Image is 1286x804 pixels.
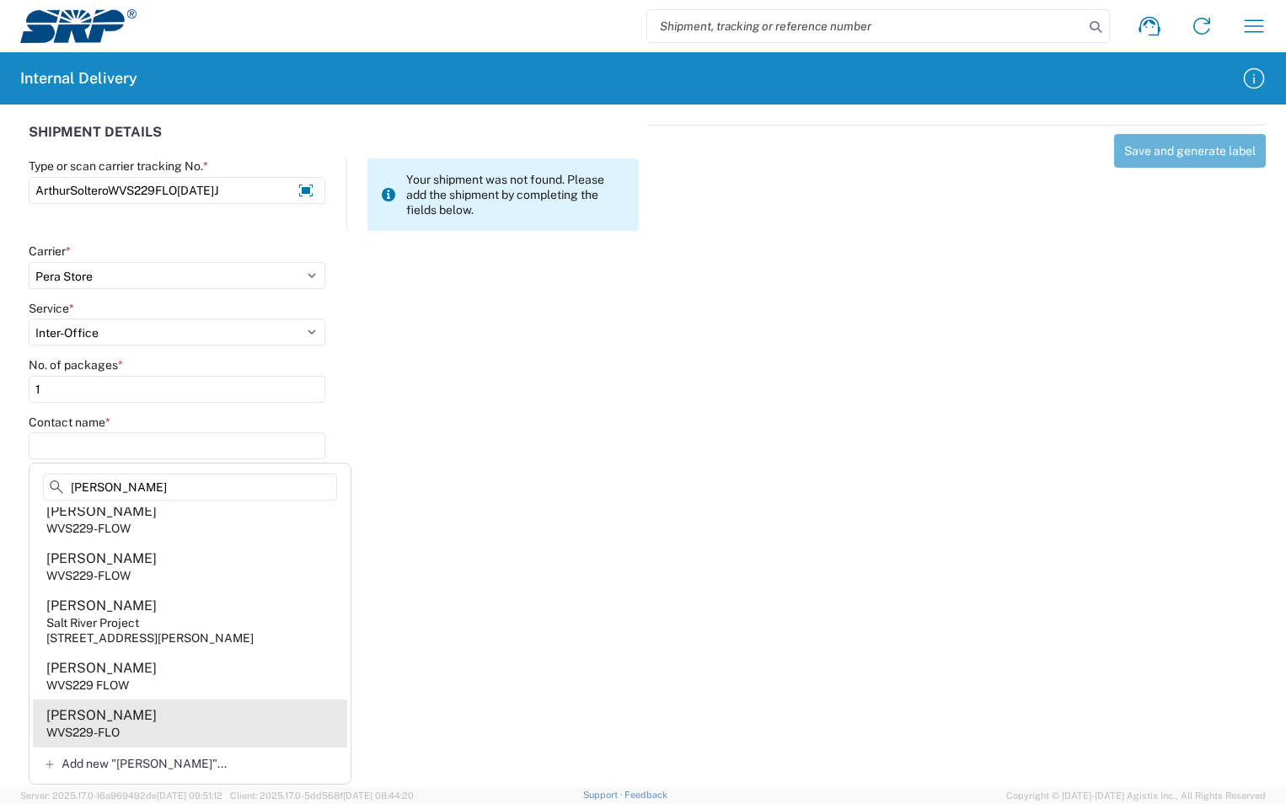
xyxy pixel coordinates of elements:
[46,521,131,536] div: WVS229-FLOW
[583,790,625,800] a: Support
[1006,788,1266,803] span: Copyright © [DATE]-[DATE] Agistix Inc., All Rights Reserved
[46,630,254,646] div: [STREET_ADDRESS][PERSON_NAME]
[20,9,137,43] img: srp
[20,68,137,88] h2: Internal Delivery
[46,615,139,630] div: Salt River Project
[62,756,227,771] span: Add new "[PERSON_NAME]"...
[343,791,414,801] span: [DATE] 08:44:20
[46,706,157,725] div: [PERSON_NAME]
[29,301,74,316] label: Service
[29,415,110,430] label: Contact name
[406,172,626,217] span: Your shipment was not found. Please add the shipment by completing the fields below.
[157,791,222,801] span: [DATE] 09:51:12
[624,790,667,800] a: Feedback
[46,725,120,740] div: WVS229-FLO
[46,502,157,521] div: [PERSON_NAME]
[29,244,71,259] label: Carrier
[647,10,1084,42] input: Shipment, tracking or reference number
[29,125,639,158] div: SHIPMENT DETAILS
[29,357,123,373] label: No. of packages
[46,597,157,615] div: [PERSON_NAME]
[20,791,222,801] span: Server: 2025.17.0-16a969492de
[46,659,157,678] div: [PERSON_NAME]
[46,549,157,568] div: [PERSON_NAME]
[29,158,208,174] label: Type or scan carrier tracking No.
[230,791,414,801] span: Client: 2025.17.0-5dd568f
[46,678,129,693] div: WVS229 FLOW
[46,568,131,583] div: WVS229-FLOW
